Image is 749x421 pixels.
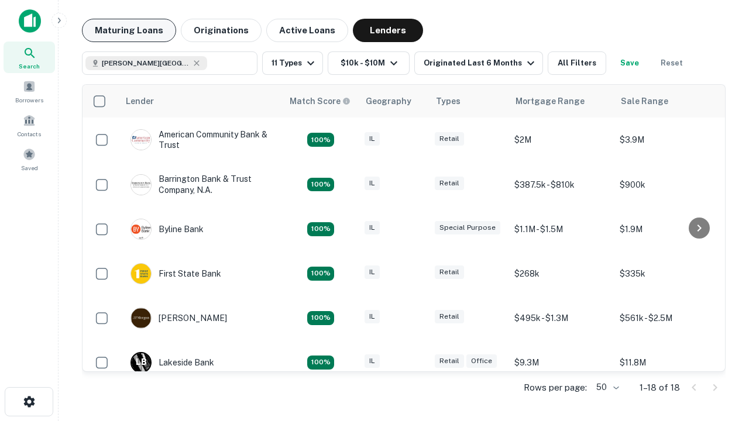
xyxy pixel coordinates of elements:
[365,177,380,190] div: IL
[353,19,423,42] button: Lenders
[509,340,614,385] td: $9.3M
[19,9,41,33] img: capitalize-icon.png
[435,310,464,323] div: Retail
[614,207,719,251] td: $1.9M
[640,381,680,395] p: 1–18 of 18
[126,94,154,108] div: Lender
[19,61,40,71] span: Search
[366,94,411,108] div: Geography
[614,340,719,385] td: $11.8M
[4,42,55,73] a: Search
[131,175,151,195] img: picture
[365,310,380,323] div: IL
[131,308,151,328] img: picture
[130,352,214,373] div: Lakeside Bank
[130,129,271,150] div: American Community Bank & Trust
[548,51,606,75] button: All Filters
[136,356,146,368] p: L B
[614,118,719,162] td: $3.9M
[614,296,719,340] td: $561k - $2.5M
[262,51,323,75] button: 11 Types
[592,379,621,396] div: 50
[435,354,464,368] div: Retail
[290,95,348,108] h6: Match Score
[131,130,151,150] img: picture
[328,51,410,75] button: $10k - $10M
[307,133,334,147] div: Matching Properties: 2, hasApolloMatch: undefined
[435,221,500,234] div: Special Purpose
[653,51,690,75] button: Reset
[131,219,151,239] img: picture
[436,94,461,108] div: Types
[307,356,334,370] div: Matching Properties: 3, hasApolloMatch: undefined
[290,95,351,108] div: Capitalize uses an advanced AI algorithm to match your search with the best lender. The match sco...
[82,19,176,42] button: Maturing Loans
[509,162,614,206] td: $387.5k - $810k
[359,85,429,118] th: Geography
[283,85,359,118] th: Capitalize uses an advanced AI algorithm to match your search with the best lender. The match sco...
[15,95,43,105] span: Borrowers
[614,162,719,206] td: $900k
[414,51,543,75] button: Originated Last 6 Months
[4,109,55,141] a: Contacts
[424,56,538,70] div: Originated Last 6 Months
[181,19,262,42] button: Originations
[102,58,190,68] span: [PERSON_NAME][GEOGRAPHIC_DATA], [GEOGRAPHIC_DATA]
[21,163,38,172] span: Saved
[130,263,221,284] div: First State Bank
[365,265,380,279] div: IL
[4,75,55,107] a: Borrowers
[365,354,380,368] div: IL
[307,311,334,325] div: Matching Properties: 3, hasApolloMatch: undefined
[130,219,204,240] div: Byline Bank
[4,143,55,175] a: Saved
[307,178,334,192] div: Matching Properties: 3, hasApolloMatch: undefined
[429,85,509,118] th: Types
[18,129,41,139] span: Contacts
[307,267,334,281] div: Matching Properties: 2, hasApolloMatch: undefined
[690,290,749,346] iframe: Chat Widget
[435,177,464,190] div: Retail
[614,85,719,118] th: Sale Range
[524,381,587,395] p: Rows per page:
[611,51,648,75] button: Save your search to get updates of matches that match your search criteria.
[509,85,614,118] th: Mortgage Range
[509,251,614,296] td: $268k
[466,354,497,368] div: Office
[509,207,614,251] td: $1.1M - $1.5M
[435,132,464,146] div: Retail
[509,296,614,340] td: $495k - $1.3M
[307,222,334,236] div: Matching Properties: 3, hasApolloMatch: undefined
[119,85,283,118] th: Lender
[614,251,719,296] td: $335k
[516,94,585,108] div: Mortgage Range
[509,118,614,162] td: $2M
[131,264,151,284] img: picture
[365,221,380,234] div: IL
[435,265,464,279] div: Retail
[130,174,271,195] div: Barrington Bank & Trust Company, N.a.
[130,308,227,329] div: [PERSON_NAME]
[365,132,380,146] div: IL
[621,94,668,108] div: Sale Range
[266,19,348,42] button: Active Loans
